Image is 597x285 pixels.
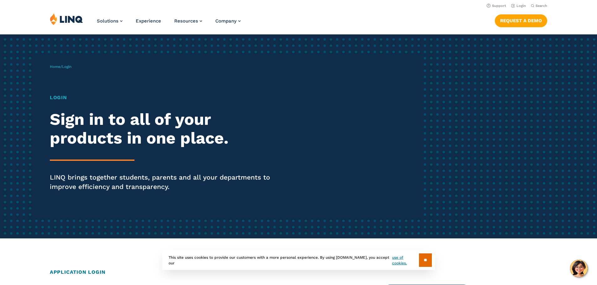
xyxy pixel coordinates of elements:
[215,18,237,24] span: Company
[50,13,83,25] img: LINQ | K‑12 Software
[487,4,506,8] a: Support
[536,4,547,8] span: Search
[50,64,60,69] a: Home
[162,250,435,270] div: This site uses cookies to provide our customers with a more personal experience. By using [DOMAIN...
[495,14,547,27] a: Request a Demo
[511,4,526,8] a: Login
[97,18,118,24] span: Solutions
[50,110,280,148] h2: Sign in to all of your products in one place.
[97,18,123,24] a: Solutions
[174,18,202,24] a: Resources
[495,13,547,27] nav: Button Navigation
[531,3,547,8] button: Open Search Bar
[62,64,71,69] span: Login
[50,173,280,191] p: LINQ brings together students, parents and all your departments to improve efficiency and transpa...
[136,18,161,24] a: Experience
[50,94,280,101] h1: Login
[50,64,71,69] span: /
[215,18,241,24] a: Company
[174,18,198,24] span: Resources
[392,255,419,266] a: use of cookies.
[97,13,241,34] nav: Primary Navigation
[570,260,588,277] button: Hello, have a question? Let’s chat.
